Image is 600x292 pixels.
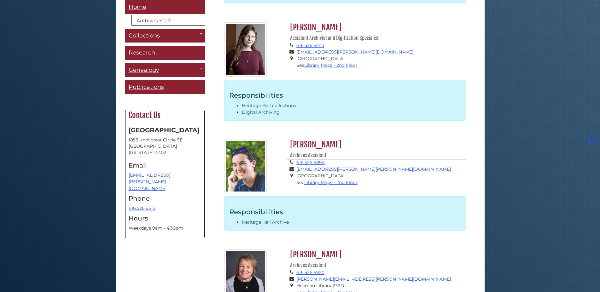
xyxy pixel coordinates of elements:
li: Heritage Hall Archive [242,219,461,226]
a: [EMAIL_ADDRESS][PERSON_NAME][PERSON_NAME][DOMAIN_NAME] [296,166,451,172]
a: 616.526.6920 [296,270,324,275]
a: 616.526.6313 [129,205,155,211]
span: Home [129,3,146,10]
li: [GEOGRAPHIC_DATA] See [296,55,466,69]
span: Research [129,49,155,56]
a: Collections [125,29,205,43]
h2: Contact Us [125,110,204,120]
img: alyssa_johansen_125x160.jpg [224,140,267,193]
a: Archives Staff [131,15,205,26]
span: Genealogy [129,66,159,73]
a: Library Maps - 2nd Floor [304,180,358,185]
a: [EMAIL_ADDRESS][PERSON_NAME][DOMAIN_NAME] [129,172,170,191]
a: 616.526.6243 [296,43,324,48]
h2: [PERSON_NAME] [287,249,466,269]
small: Archives Assistant [290,262,326,268]
a: Research [125,46,205,60]
h4: Hours [129,215,201,222]
span: Publications [129,83,164,90]
address: 1855 Knollcrest Circle SE [GEOGRAPHIC_DATA][US_STATE]-4402 [129,137,201,156]
h3: Responsibilities [229,91,461,99]
span: Collections [129,32,160,39]
li: Heritage Hall collections [242,102,461,109]
h4: Email [129,162,201,169]
a: Back to Top [587,137,598,143]
small: Archives Assistant [290,152,326,158]
a: [PERSON_NAME][EMAIL_ADDRESS][PERSON_NAME][DOMAIN_NAME] [296,276,451,282]
h2: [PERSON_NAME] [287,140,466,159]
h3: Responsibilities [229,208,461,216]
a: [EMAIL_ADDRESS][PERSON_NAME][DOMAIN_NAME] [296,49,413,55]
a: 616.526.6894 [296,160,325,165]
a: Publications [125,80,205,94]
a: Genealogy [125,63,205,77]
p: Weekdays 9am - 4:30pm [129,225,201,232]
h2: [PERSON_NAME] [287,22,466,42]
strong: [GEOGRAPHIC_DATA] [129,126,199,134]
img: Jen_Vos_125x162.jpg [224,22,267,77]
li: [GEOGRAPHIC_DATA] See [296,173,466,186]
h4: Phone [129,195,201,202]
a: Library Maps - 2nd Floor [304,62,358,68]
small: Assistant Archivist and Digitization Specialist [290,35,379,41]
li: Digital Archiving [242,109,461,116]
